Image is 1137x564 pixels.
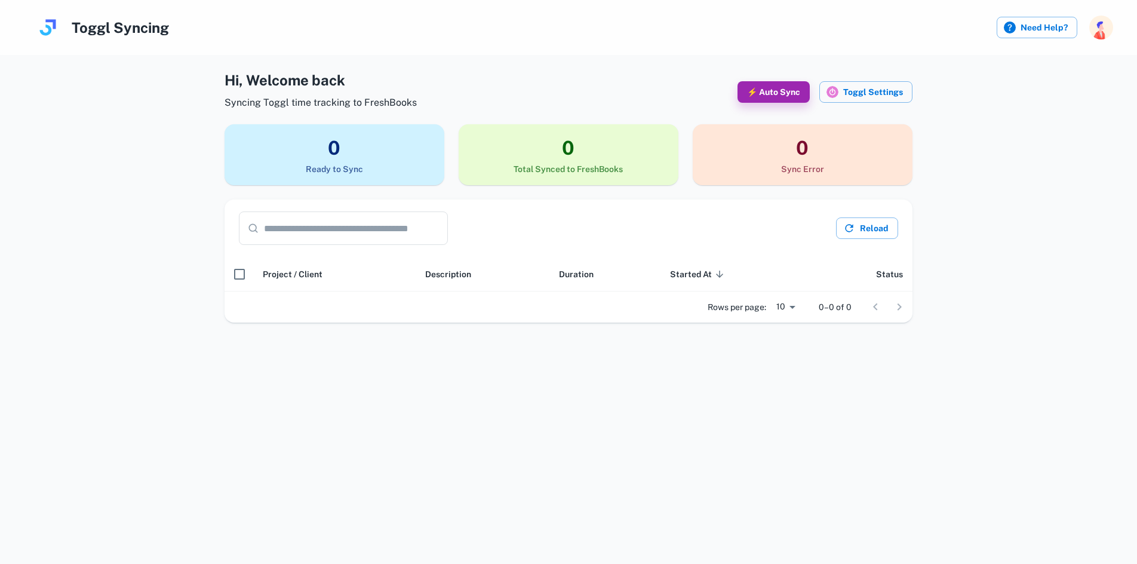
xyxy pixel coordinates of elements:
[708,301,766,314] p: Rows per page:
[1089,16,1113,39] img: photoURL
[819,301,852,314] p: 0–0 of 0
[670,267,727,281] span: Started At
[225,257,912,292] div: scrollable content
[225,69,417,91] h4: Hi , Welcome back
[72,17,169,38] h4: Toggl Syncing
[771,298,800,315] div: 10
[997,17,1077,38] label: Need Help?
[819,81,912,103] button: Toggl iconToggl Settings
[263,267,322,281] span: Project / Client
[693,163,912,176] h6: Sync Error
[225,134,444,163] h3: 0
[876,267,903,281] span: Status
[737,81,810,103] button: ⚡ Auto Sync
[826,86,838,98] img: Toggl icon
[225,96,417,110] span: Syncing Toggl time tracking to FreshBooks
[425,267,471,281] span: Description
[225,163,444,176] h6: Ready to Sync
[559,267,594,281] span: Duration
[459,163,678,176] h6: Total Synced to FreshBooks
[836,217,898,239] button: Reload
[693,134,912,163] h3: 0
[36,16,60,39] img: logo.svg
[459,134,678,163] h3: 0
